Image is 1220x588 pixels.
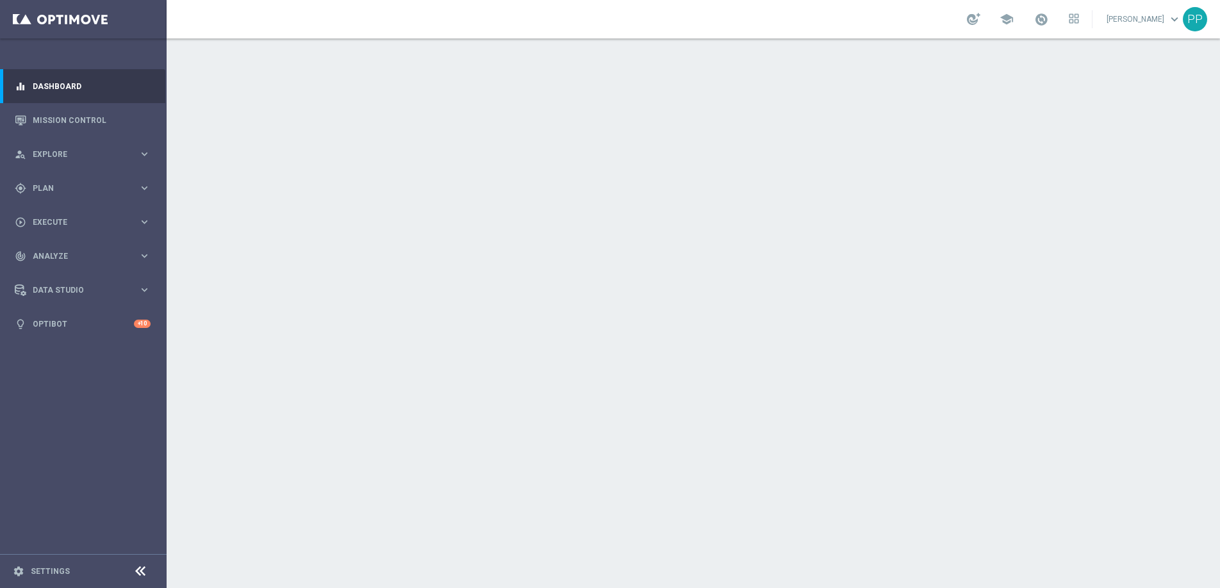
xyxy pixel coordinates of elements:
[1000,12,1014,26] span: school
[14,115,151,126] button: Mission Control
[138,216,151,228] i: keyboard_arrow_right
[15,307,151,341] div: Optibot
[33,307,134,341] a: Optibot
[15,81,26,92] i: equalizer
[33,286,138,294] span: Data Studio
[15,103,151,137] div: Mission Control
[15,318,26,330] i: lightbulb
[33,151,138,158] span: Explore
[1105,10,1183,29] a: [PERSON_NAME]keyboard_arrow_down
[33,252,138,260] span: Analyze
[31,568,70,575] a: Settings
[138,148,151,160] i: keyboard_arrow_right
[138,250,151,262] i: keyboard_arrow_right
[15,149,26,160] i: person_search
[14,183,151,193] button: gps_fixed Plan keyboard_arrow_right
[33,184,138,192] span: Plan
[15,183,26,194] i: gps_fixed
[14,251,151,261] button: track_changes Analyze keyboard_arrow_right
[14,285,151,295] button: Data Studio keyboard_arrow_right
[134,320,151,328] div: +10
[15,183,138,194] div: Plan
[15,216,138,228] div: Execute
[14,81,151,92] button: equalizer Dashboard
[15,284,138,296] div: Data Studio
[15,149,138,160] div: Explore
[15,69,151,103] div: Dashboard
[15,250,26,262] i: track_changes
[138,182,151,194] i: keyboard_arrow_right
[14,149,151,159] button: person_search Explore keyboard_arrow_right
[15,216,26,228] i: play_circle_outline
[13,566,24,577] i: settings
[33,103,151,137] a: Mission Control
[33,69,151,103] a: Dashboard
[1167,12,1182,26] span: keyboard_arrow_down
[1183,7,1207,31] div: PP
[14,319,151,329] button: lightbulb Optibot +10
[15,250,138,262] div: Analyze
[14,217,151,227] button: play_circle_outline Execute keyboard_arrow_right
[33,218,138,226] span: Execute
[138,284,151,296] i: keyboard_arrow_right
